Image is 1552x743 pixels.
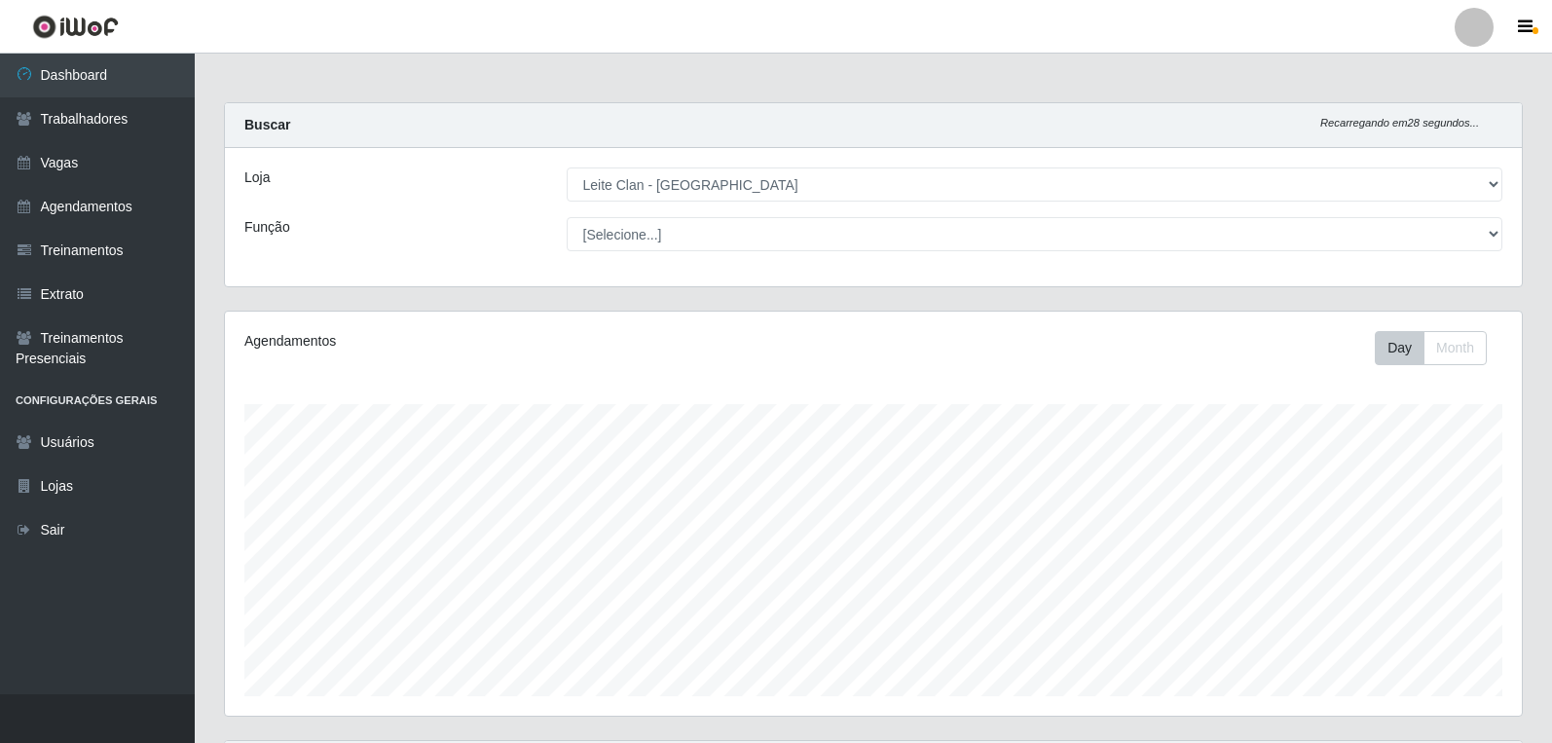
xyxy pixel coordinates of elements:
[244,217,290,238] label: Função
[32,15,119,39] img: CoreUI Logo
[1320,117,1479,129] i: Recarregando em 28 segundos...
[244,331,752,352] div: Agendamentos
[244,167,270,188] label: Loja
[1375,331,1502,365] div: Toolbar with button groups
[1375,331,1424,365] button: Day
[1375,331,1487,365] div: First group
[1423,331,1487,365] button: Month
[244,117,290,132] strong: Buscar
